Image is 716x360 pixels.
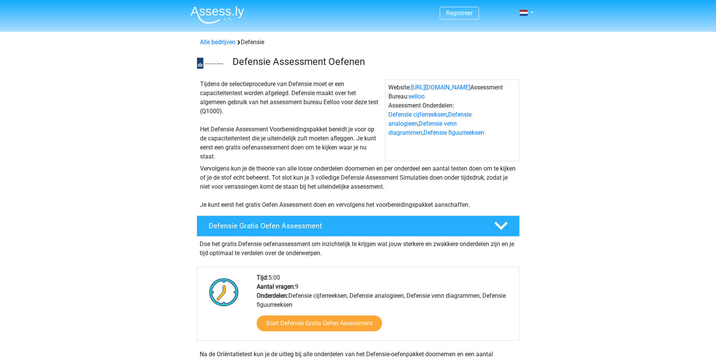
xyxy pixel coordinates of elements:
[197,164,519,209] div: Vervolgens kun je de theorie van alle losse onderdelen doornemen en per onderdeel een aantal test...
[194,215,523,237] a: Defensie Gratis Oefen Assessment
[385,80,519,161] div: Website: Assessment Bureau: Assessment Onderdelen: , , ,
[200,38,236,46] a: Alle bedrijven
[205,273,243,311] img: Klok
[257,292,288,299] b: Onderdelen:
[233,56,514,68] h3: Defensie Assessment Oefenen
[446,9,473,17] a: Registreer
[197,237,520,258] div: Doe het gratis Defensie oefenassessment om inzichtelijk te krijgen wat jouw sterkere en zwakkere ...
[388,111,447,118] a: Defensie cijferreeksen
[388,120,457,136] a: Defensie venn diagrammen
[409,93,425,100] a: eelloo
[423,129,484,136] a: Defensie figuurreeksen
[251,273,519,340] div: 5:00 9 Defensie cijferreeksen, Defensie analogieen, Defensie venn diagrammen, Defensie figuurreeksen
[257,315,382,331] a: Start Defensie Gratis Oefen Assessment
[388,111,471,127] a: Defensie analogieen
[257,274,268,281] b: Tijd:
[209,222,482,230] h4: Defensie Gratis Oefen Assessment
[197,80,385,161] div: Tijdens de selectieprocedure van Defensie moet er een capaciteitentest worden afgelegd. Defensie ...
[191,6,244,24] img: Assessly
[257,283,295,290] b: Aantal vragen:
[197,38,519,47] div: Defensie
[411,84,470,91] a: [URL][DOMAIN_NAME]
